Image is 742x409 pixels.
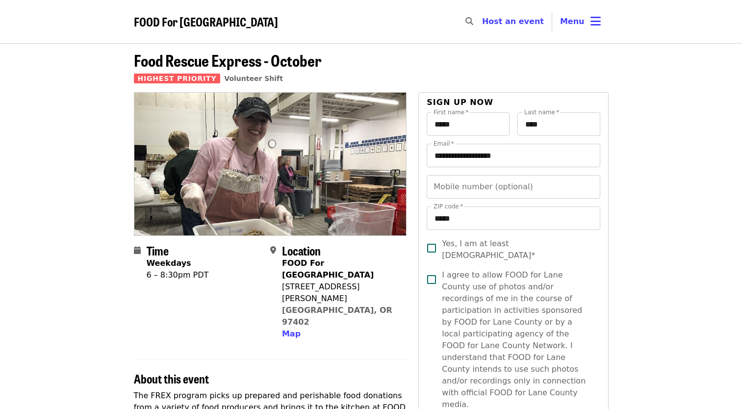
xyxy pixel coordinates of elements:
[427,206,600,230] input: ZIP code
[552,10,609,33] button: Toggle account menu
[427,112,510,136] input: First name
[134,74,221,83] span: Highest Priority
[282,281,399,305] div: [STREET_ADDRESS][PERSON_NAME]
[465,17,473,26] i: search icon
[134,370,209,387] span: About this event
[224,75,283,82] a: Volunteer Shift
[434,109,469,115] label: First name
[147,242,169,259] span: Time
[590,14,601,28] i: bars icon
[270,246,276,255] i: map-marker-alt icon
[479,10,487,33] input: Search
[524,109,559,115] label: Last name
[282,306,392,327] a: [GEOGRAPHIC_DATA], OR 97402
[427,144,600,167] input: Email
[282,258,374,280] strong: FOOD For [GEOGRAPHIC_DATA]
[427,175,600,199] input: Mobile number (optional)
[434,141,454,147] label: Email
[560,17,585,26] span: Menu
[282,328,301,340] button: Map
[427,98,493,107] span: Sign up now
[282,329,301,338] span: Map
[147,258,191,268] strong: Weekdays
[134,93,407,235] img: Food Rescue Express - October organized by FOOD For Lane County
[482,17,544,26] a: Host an event
[282,242,321,259] span: Location
[134,15,278,29] a: FOOD For [GEOGRAPHIC_DATA]
[134,49,322,72] span: Food Rescue Express - October
[517,112,600,136] input: Last name
[434,204,463,209] label: ZIP code
[134,246,141,255] i: calendar icon
[442,238,592,261] span: Yes, I am at least [DEMOGRAPHIC_DATA]*
[134,13,278,30] span: FOOD For [GEOGRAPHIC_DATA]
[147,269,209,281] div: 6 – 8:30pm PDT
